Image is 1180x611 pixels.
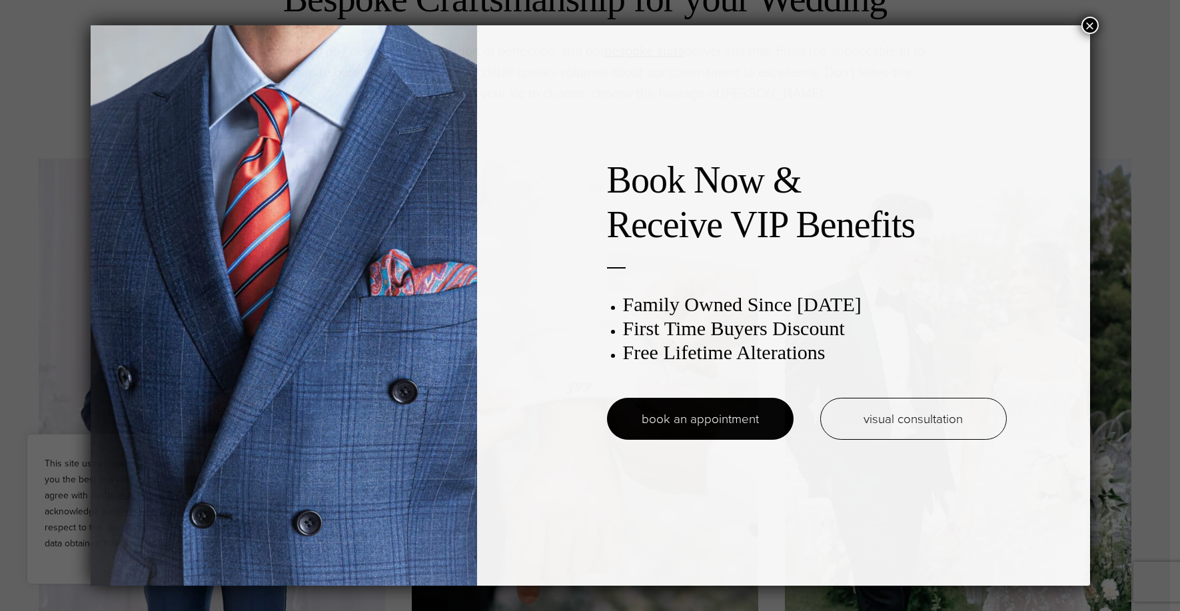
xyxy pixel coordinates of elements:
h3: First Time Buyers Discount [623,316,1007,340]
h2: Book Now & Receive VIP Benefits [607,158,1007,247]
h3: Free Lifetime Alterations [623,340,1007,364]
a: visual consultation [820,398,1007,440]
span: Help [31,9,58,21]
h3: Family Owned Since [DATE] [623,293,1007,316]
a: book an appointment [607,398,794,440]
button: Close [1081,17,1099,34]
